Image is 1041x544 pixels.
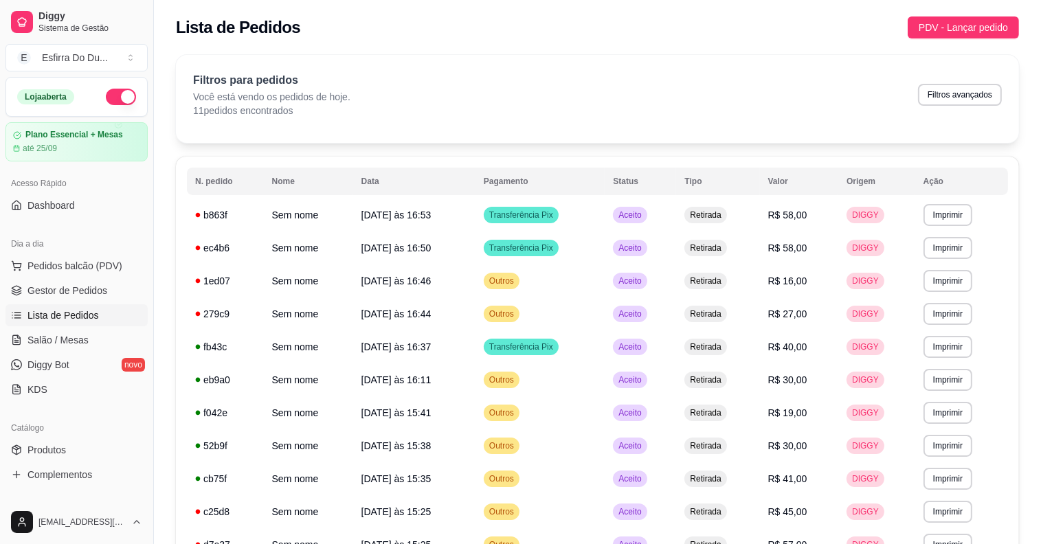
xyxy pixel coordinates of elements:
[687,242,724,253] span: Retirada
[768,374,807,385] span: R$ 30,00
[27,383,47,396] span: KDS
[849,341,882,352] span: DIGGY
[687,374,724,385] span: Retirada
[195,274,256,288] div: 1ed07
[486,374,517,385] span: Outros
[195,307,256,321] div: 279c9
[27,333,89,347] span: Salão / Mesas
[5,464,148,486] a: Complementos
[486,275,517,286] span: Outros
[264,495,353,528] td: Sem nome
[5,233,148,255] div: Dia a dia
[195,208,256,222] div: b863f
[616,209,644,220] span: Aceito
[5,44,148,71] button: Select a team
[918,84,1002,106] button: Filtros avançados
[193,104,350,117] p: 11 pedidos encontrados
[5,122,148,161] a: Plano Essencial + Mesasaté 25/09
[5,378,148,400] a: KDS
[908,16,1019,38] button: PDV - Lançar pedido
[849,506,882,517] span: DIGGY
[195,241,256,255] div: ec4b6
[187,168,264,195] th: N. pedido
[353,168,475,195] th: Data
[849,440,882,451] span: DIGGY
[616,308,644,319] span: Aceito
[5,5,148,38] a: DiggySistema de Gestão
[27,259,122,273] span: Pedidos balcão (PDV)
[676,168,759,195] th: Tipo
[361,308,432,319] span: [DATE] às 16:44
[924,468,972,490] button: Imprimir
[924,270,972,292] button: Imprimir
[486,242,556,253] span: Transferência Pix
[919,20,1008,35] span: PDV - Lançar pedido
[838,168,915,195] th: Origem
[361,506,432,517] span: [DATE] às 15:25
[195,406,256,420] div: f042e
[768,473,807,484] span: R$ 41,00
[849,407,882,418] span: DIGGY
[687,473,724,484] span: Retirada
[486,407,517,418] span: Outros
[5,255,148,277] button: Pedidos balcão (PDV)
[195,505,256,519] div: c25d8
[616,506,644,517] span: Aceito
[27,358,69,372] span: Diggy Bot
[924,204,972,226] button: Imprimir
[264,429,353,462] td: Sem nome
[924,237,972,259] button: Imprimir
[849,209,882,220] span: DIGGY
[27,468,92,481] span: Complementos
[264,297,353,330] td: Sem nome
[924,369,972,391] button: Imprimir
[768,407,807,418] span: R$ 19,00
[361,407,432,418] span: [DATE] às 15:41
[616,341,644,352] span: Aceito
[486,341,556,352] span: Transferência Pix
[264,168,353,195] th: Nome
[616,242,644,253] span: Aceito
[5,354,148,376] a: Diggy Botnovo
[17,89,74,104] div: Loja aberta
[42,51,108,65] div: Esfirra Do Du ...
[361,209,432,220] span: [DATE] às 16:53
[768,308,807,319] span: R$ 27,00
[687,209,724,220] span: Retirada
[195,340,256,354] div: fb43c
[849,308,882,319] span: DIGGY
[264,231,353,264] td: Sem nome
[25,130,123,140] article: Plano Essencial + Mesas
[486,473,517,484] span: Outros
[687,440,724,451] span: Retirada
[264,330,353,363] td: Sem nome
[687,506,724,517] span: Retirada
[687,341,724,352] span: Retirada
[768,275,807,286] span: R$ 16,00
[27,308,99,322] span: Lista de Pedidos
[5,304,148,326] a: Lista de Pedidos
[768,341,807,352] span: R$ 40,00
[38,10,142,23] span: Diggy
[38,517,126,528] span: [EMAIL_ADDRESS][DOMAIN_NAME]
[195,373,256,387] div: eb9a0
[486,209,556,220] span: Transferência Pix
[768,209,807,220] span: R$ 58,00
[687,275,724,286] span: Retirada
[616,440,644,451] span: Aceito
[849,473,882,484] span: DIGGY
[195,439,256,453] div: 52b9f
[475,168,605,195] th: Pagamento
[38,23,142,34] span: Sistema de Gestão
[27,443,66,457] span: Produtos
[768,506,807,517] span: R$ 45,00
[17,51,31,65] span: E
[361,440,432,451] span: [DATE] às 15:38
[768,440,807,451] span: R$ 30,00
[605,168,676,195] th: Status
[264,199,353,231] td: Sem nome
[616,407,644,418] span: Aceito
[5,417,148,439] div: Catálogo
[849,374,882,385] span: DIGGY
[5,280,148,302] a: Gestor de Pedidos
